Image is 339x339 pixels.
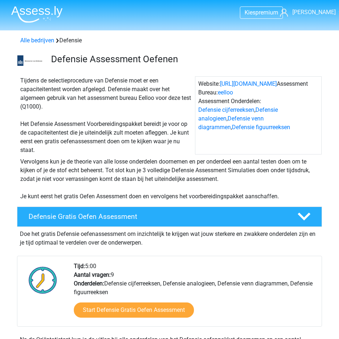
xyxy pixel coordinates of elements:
h3: Defensie Assessment Oefenen [51,54,316,65]
h4: Defensie Gratis Oefen Assessment [29,212,286,221]
div: Tijdens de selectieprocedure van Defensie moet er een capaciteitentest worden afgelegd. Defensie ... [17,76,195,154]
img: Klok [25,262,61,298]
b: Tijd: [74,263,85,270]
a: [PERSON_NAME] [280,8,334,17]
a: Defensie analogieen [198,106,278,122]
a: Defensie cijferreeksen [198,106,254,113]
a: eelloo [218,89,233,96]
b: Aantal vragen: [74,271,111,278]
div: 5:00 9 Defensie cijferreeksen, Defensie analogieen, Defensie venn diagrammen, Defensie figuurreeksen [68,262,321,326]
span: Kies [245,9,255,16]
div: Vervolgens kun je de theorie van alle losse onderdelen doornemen en per onderdeel een aantal test... [17,157,322,201]
span: premium [255,9,278,16]
a: Alle bedrijven [20,37,54,44]
div: Website: Assessment Bureau: Assessment Onderdelen: , , , [195,76,322,154]
a: Kiespremium [240,8,283,17]
span: [PERSON_NAME] [292,9,336,16]
a: Defensie venn diagrammen [198,115,264,131]
a: Start Defensie Gratis Oefen Assessment [74,302,194,318]
a: Defensie figuurreeksen [232,124,290,131]
div: Defensie [17,36,322,45]
b: Onderdelen: [74,280,104,287]
a: [URL][DOMAIN_NAME] [220,80,277,87]
img: Assessly [11,6,63,23]
a: Defensie Gratis Oefen Assessment [14,207,325,227]
div: Doe het gratis Defensie oefenassessment om inzichtelijk te krijgen wat jouw sterkere en zwakkere ... [17,227,322,247]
